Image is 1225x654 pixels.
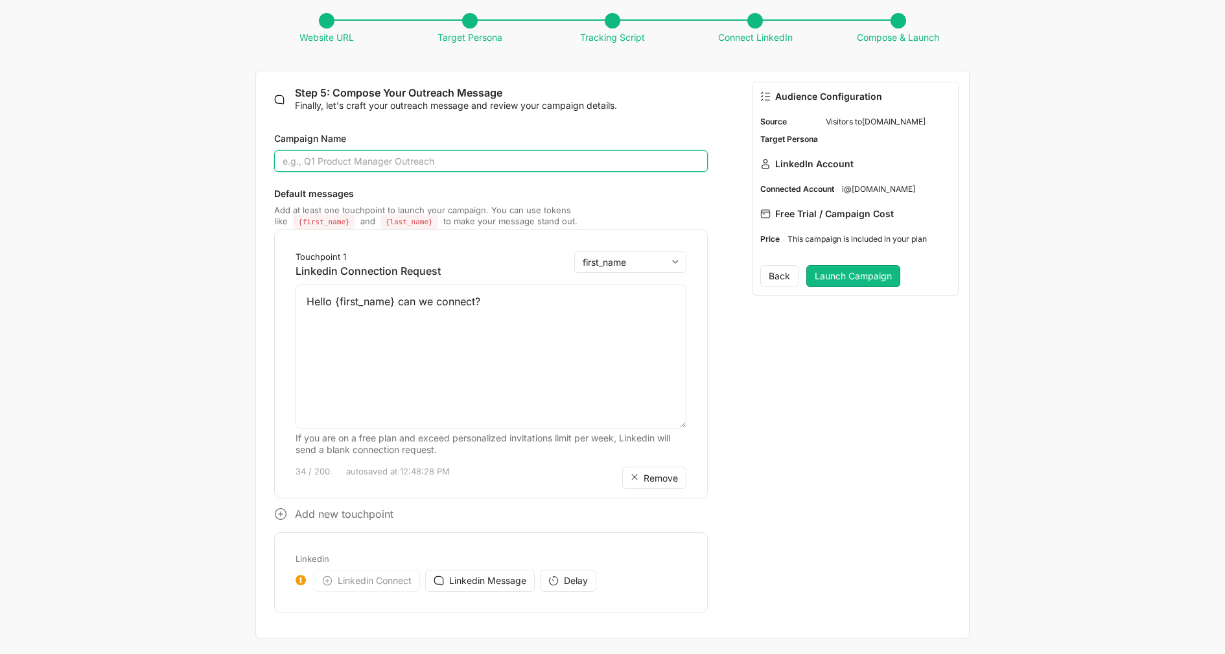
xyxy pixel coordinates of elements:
span: Target Persona [431,14,509,43]
span: autosaved at 12:48:28 PM [346,466,450,476]
dt: Price [760,234,780,244]
button: Remove [622,467,686,489]
button: Delay [540,570,596,592]
span: Website URL [293,14,360,43]
button: Linkedin Message [425,570,535,592]
span: Connect LinkedIn [712,14,799,43]
p: Add at least one touchpoint to launch your campaign. You can use tokens like and to make your mes... [274,205,708,227]
button: Launch Campaign [806,265,900,287]
p: Touchpoint 1 [296,251,484,263]
span: Audience Configuration [775,91,882,102]
label: Campaign Name [274,127,708,150]
span: 34 / 200. [296,466,332,476]
span: Linkedin Message [449,575,526,586]
div: If you are on a free plan and exceed personalized invitations limit per week, Linkedin will send ... [296,432,686,456]
span: Tracking Script [574,14,651,43]
code: {first_name} [293,215,355,229]
span: This campaign is included in your plan [787,234,927,244]
dt: Target Persona [760,134,818,145]
input: e.g., Q1 Product Manager Outreach [274,150,708,172]
dt: Source [760,117,818,127]
span: Remove [644,473,678,484]
select: Touchpoint 1Linkedin Connection Request [574,251,686,273]
span: Free Trial / Campaign Cost [775,208,894,220]
p: Default messages [274,182,708,202]
span: Delay [564,575,588,586]
p: Linkedin [296,554,686,565]
p: Finally, let's craft your outreach message and review your campaign details. [295,100,708,111]
dt: Connected Account [760,184,834,194]
dd: Visitors to [DOMAIN_NAME] [826,117,950,127]
p: Add new touchpoint [274,508,708,521]
dd: i@[DOMAIN_NAME] [842,184,950,194]
span: LinkedIn Account [775,158,854,170]
button: Back [760,265,799,287]
h2: Step 5: Compose Your Outreach Message [295,87,708,100]
p: Linkedin Connection Request [296,265,484,277]
span: Compose & Launch [850,14,946,43]
code: {last_name} [380,215,438,229]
